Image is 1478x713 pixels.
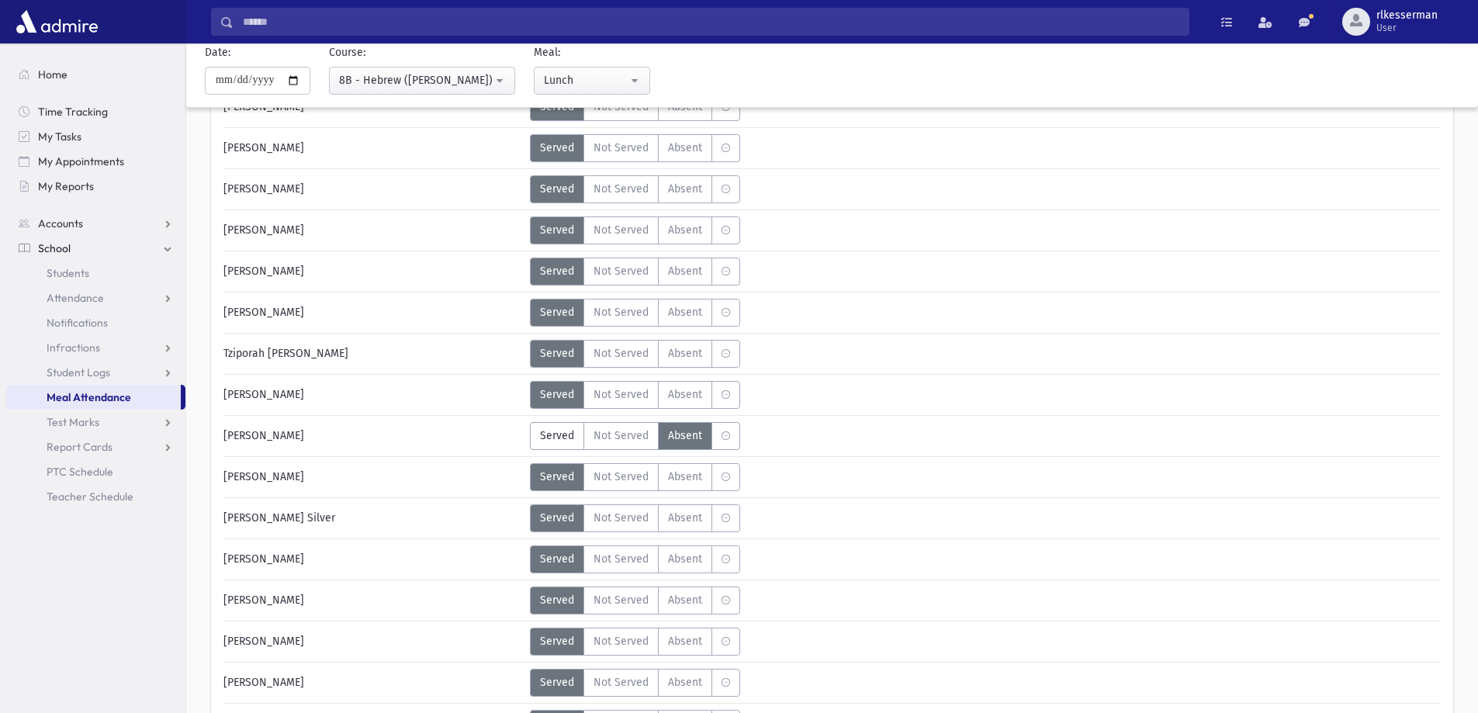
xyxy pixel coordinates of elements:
[540,674,574,691] span: Served
[47,490,133,504] span: Teacher Schedule
[6,459,185,484] a: PTC Schedule
[534,67,650,95] button: Lunch
[6,484,185,509] a: Teacher Schedule
[6,124,185,149] a: My Tasks
[540,386,574,403] span: Served
[668,263,702,279] span: Absent
[668,222,702,238] span: Absent
[594,551,649,567] span: Not Served
[6,211,185,236] a: Accounts
[540,181,574,197] span: Served
[38,67,67,81] span: Home
[540,222,574,238] span: Served
[339,72,493,88] div: 8B - Hebrew ([PERSON_NAME])
[6,335,185,360] a: Infractions
[594,674,649,691] span: Not Served
[594,386,649,403] span: Not Served
[540,140,574,156] span: Served
[594,263,649,279] span: Not Served
[534,44,560,61] label: Meal:
[6,385,181,410] a: Meal Attendance
[668,469,702,485] span: Absent
[530,422,740,450] div: MeaStatus
[594,592,649,608] span: Not Served
[594,427,649,444] span: Not Served
[6,62,185,87] a: Home
[530,258,740,286] div: MeaStatus
[594,181,649,197] span: Not Served
[6,360,185,385] a: Student Logs
[223,592,304,608] span: [PERSON_NAME]
[594,633,649,649] span: Not Served
[668,674,702,691] span: Absent
[223,263,304,279] span: [PERSON_NAME]
[594,510,649,526] span: Not Served
[594,304,649,320] span: Not Served
[530,545,740,573] div: MeaStatus
[540,633,574,649] span: Served
[47,266,89,280] span: Students
[223,551,304,567] span: [PERSON_NAME]
[530,628,740,656] div: MeaStatus
[594,140,649,156] span: Not Served
[594,345,649,362] span: Not Served
[6,174,185,199] a: My Reports
[6,410,185,434] a: Test Marks
[668,633,702,649] span: Absent
[223,140,304,156] span: [PERSON_NAME]
[223,427,304,444] span: [PERSON_NAME]
[47,316,108,330] span: Notifications
[540,304,574,320] span: Served
[530,463,740,491] div: MeaStatus
[205,44,230,61] label: Date:
[1376,9,1438,22] span: rlkesserman
[540,592,574,608] span: Served
[544,72,628,88] div: Lunch
[668,181,702,197] span: Absent
[530,340,740,368] div: MeaStatus
[540,469,574,485] span: Served
[223,345,348,362] span: Tziporah [PERSON_NAME]
[329,67,515,95] button: 8B - Hebrew (Mrs. Kaminsky)
[540,263,574,279] span: Served
[47,440,112,454] span: Report Cards
[668,510,702,526] span: Absent
[594,469,649,485] span: Not Served
[530,175,740,203] div: MeaStatus
[668,304,702,320] span: Absent
[530,504,740,532] div: MeaStatus
[38,179,94,193] span: My Reports
[223,633,304,649] span: [PERSON_NAME]
[329,44,365,61] label: Course:
[234,8,1189,36] input: Search
[668,427,702,444] span: Absent
[223,222,304,238] span: [PERSON_NAME]
[47,465,113,479] span: PTC Schedule
[47,291,104,305] span: Attendance
[6,310,185,335] a: Notifications
[223,469,304,485] span: [PERSON_NAME]
[47,365,110,379] span: Student Logs
[540,551,574,567] span: Served
[223,181,304,197] span: [PERSON_NAME]
[530,134,740,162] div: MeaStatus
[668,592,702,608] span: Absent
[668,345,702,362] span: Absent
[6,261,185,286] a: Students
[540,510,574,526] span: Served
[594,222,649,238] span: Not Served
[668,140,702,156] span: Absent
[223,510,335,526] span: [PERSON_NAME] Silver
[1376,22,1438,34] span: User
[668,551,702,567] span: Absent
[38,105,108,119] span: Time Tracking
[6,286,185,310] a: Attendance
[38,216,83,230] span: Accounts
[6,434,185,459] a: Report Cards
[47,415,99,429] span: Test Marks
[47,390,131,404] span: Meal Attendance
[530,587,740,614] div: MeaStatus
[668,386,702,403] span: Absent
[530,299,740,327] div: MeaStatus
[6,99,185,124] a: Time Tracking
